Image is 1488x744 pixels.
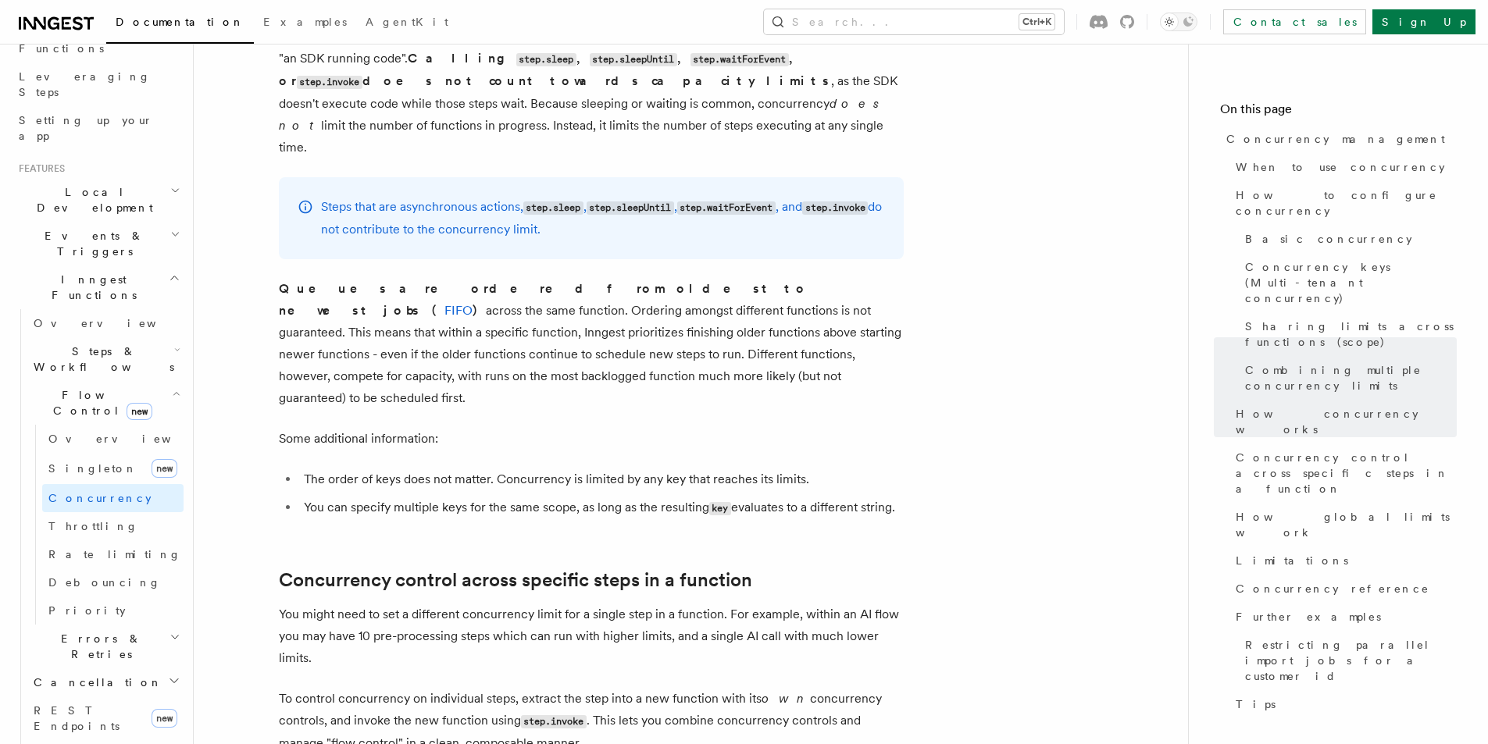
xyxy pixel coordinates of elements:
strong: Queues are ordered from oldest to newest jobs ( ) [279,281,808,318]
button: Search...Ctrl+K [764,9,1064,34]
a: Sign Up [1372,9,1476,34]
a: Overview [42,425,184,453]
span: When to use concurrency [1236,159,1445,175]
span: Further examples [1236,609,1381,625]
span: Restricting parallel import jobs for a customer id [1245,637,1457,684]
span: Inngest Functions [12,272,169,303]
button: Cancellation [27,668,184,696]
span: Limitations [1236,553,1348,568]
span: new [152,709,177,728]
code: step.sleep [523,201,583,215]
button: Inngest Functions [12,265,184,309]
a: Concurrency keys (Multi-tenant concurrency) [1239,253,1457,312]
a: Debouncing [42,568,184,596]
a: Limitations [1229,546,1457,575]
span: Steps & Workflows [27,344,174,375]
code: step.invoke [297,76,362,89]
code: step.waitForEvent [677,201,776,215]
button: Local Development [12,178,184,222]
a: When to use concurrency [1229,153,1457,181]
span: Throttling [48,520,138,532]
button: Steps & Workflows [27,337,184,381]
a: How global limits work [1229,503,1457,546]
a: Throttling [42,512,184,540]
span: Overview [48,433,209,445]
a: Restricting parallel import jobs for a customer id [1239,631,1457,690]
code: step.sleep [516,53,576,66]
p: Steps that are asynchronous actions, , , , and do not contribute to the concurrency limit. [321,196,885,240]
span: Documentation [116,16,244,28]
a: Priority [42,596,184,625]
span: Concurrency control across specific steps in a function [1236,450,1457,497]
a: Overview [27,309,184,337]
span: Tips [1236,696,1276,712]
span: Leveraging Steps [19,70,151,98]
span: Events & Triggers [12,228,170,259]
li: You can specify multiple keys for the same scope, as long as the resulting evaluates to a differe... [299,497,904,519]
li: The order of keys does not matter. Concurrency is limited by any key that reaches its limits. [299,468,904,490]
a: Concurrency control across specific steps in a function [1229,443,1457,503]
a: Contact sales [1223,9,1366,34]
span: Sharing limits across functions (scope) [1245,319,1457,350]
span: new [152,459,177,478]
span: AgentKit [366,16,448,28]
span: Concurrency management [1226,131,1445,147]
a: Setting up your app [12,106,184,150]
em: own [762,691,810,706]
button: Errors & Retries [27,625,184,668]
a: REST Endpointsnew [27,696,184,740]
button: Events & Triggers [12,222,184,265]
span: Combining multiple concurrency limits [1245,362,1457,393]
code: step.sleepUntil [590,53,677,66]
a: Singletonnew [42,453,184,484]
span: Flow Control [27,387,172,418]
a: Further examples [1229,603,1457,631]
span: Cancellation [27,675,162,690]
div: Flow Controlnew [27,425,184,625]
a: Concurrency control across specific steps in a function [279,569,752,591]
a: Concurrency reference [1229,575,1457,603]
span: new [127,403,152,420]
a: Examples [254,5,356,42]
code: key [709,502,731,515]
code: step.waitForEvent [690,53,789,66]
span: Rate limiting [48,548,181,561]
p: Within Inngest, execution is defined as "an SDK running code". , as the SDK doesn't execute code ... [279,4,904,158]
span: Basic concurrency [1245,231,1412,247]
a: Basic concurrency [1239,225,1457,253]
a: Documentation [106,5,254,44]
a: Rate limiting [42,540,184,568]
span: Concurrency reference [1236,581,1429,596]
span: How global limits work [1236,509,1457,540]
a: Concurrency management [1220,125,1457,153]
a: Combining multiple concurrency limits [1239,356,1457,400]
span: Errors & Retries [27,631,169,662]
p: You might need to set a different concurrency limit for a single step in a function. For example,... [279,603,904,669]
a: Concurrency [42,484,184,512]
span: Priority [48,604,126,617]
span: Features [12,162,65,175]
span: Local Development [12,184,170,215]
a: Tips [1229,690,1457,718]
span: Debouncing [48,576,161,589]
button: Toggle dark mode [1160,12,1197,31]
a: How concurrency works [1229,400,1457,443]
p: Some additional information: [279,428,904,450]
a: How to configure concurrency [1229,181,1457,225]
code: step.invoke [521,715,587,728]
span: Setting up your app [19,114,153,142]
button: Flow Controlnew [27,381,184,425]
span: Singleton [48,462,137,475]
a: Sharing limits across functions (scope) [1239,312,1457,356]
h4: On this page [1220,100,1457,125]
span: Examples [263,16,347,28]
a: AgentKit [356,5,458,42]
span: Concurrency [48,492,152,504]
strong: Calling , , , or does not count towards capacity limits [279,51,831,88]
span: Overview [34,317,194,329]
kbd: Ctrl+K [1019,14,1054,30]
span: How concurrency works [1236,406,1457,437]
span: Concurrency keys (Multi-tenant concurrency) [1245,259,1457,306]
span: How to configure concurrency [1236,187,1457,219]
p: across the same function. Ordering amongst different functions is not guaranteed. This means that... [279,278,904,409]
